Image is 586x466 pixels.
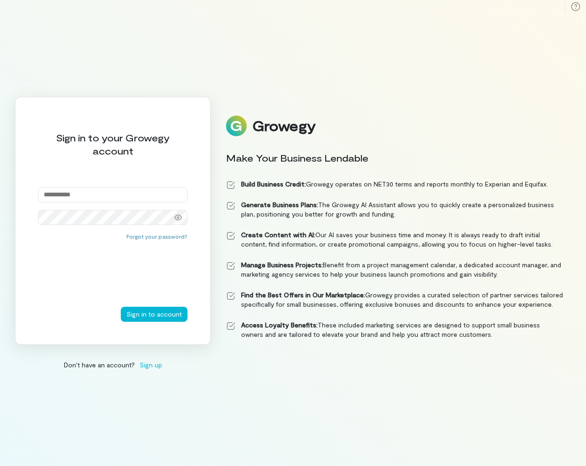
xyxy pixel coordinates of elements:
button: Sign in to account [121,307,188,322]
div: Make Your Business Lendable [226,151,563,164]
strong: Create Content with AI: [241,231,315,239]
div: Growegy [252,118,315,134]
strong: Access Loyalty Benefits: [241,321,318,329]
img: Logo [226,116,247,136]
button: Forgot your password? [126,233,188,240]
li: Growegy operates on NET30 terms and reports monthly to Experian and Equifax. [226,179,563,189]
span: Sign up [140,360,162,370]
div: Sign in to your Growegy account [38,131,188,157]
strong: Find the Best Offers in Our Marketplace: [241,291,365,299]
strong: Build Business Credit: [241,180,306,188]
strong: Manage Business Projects: [241,261,323,269]
li: These included marketing services are designed to support small business owners and are tailored ... [226,320,563,339]
strong: Generate Business Plans: [241,201,318,209]
div: Don’t have an account? [15,360,211,370]
li: Growegy provides a curated selection of partner services tailored specifically for small business... [226,290,563,309]
li: The Growegy AI Assistant allows you to quickly create a personalized business plan, positioning y... [226,200,563,219]
li: Benefit from a project management calendar, a dedicated account manager, and marketing agency ser... [226,260,563,279]
li: Our AI saves your business time and money. It is always ready to draft initial content, find info... [226,230,563,249]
